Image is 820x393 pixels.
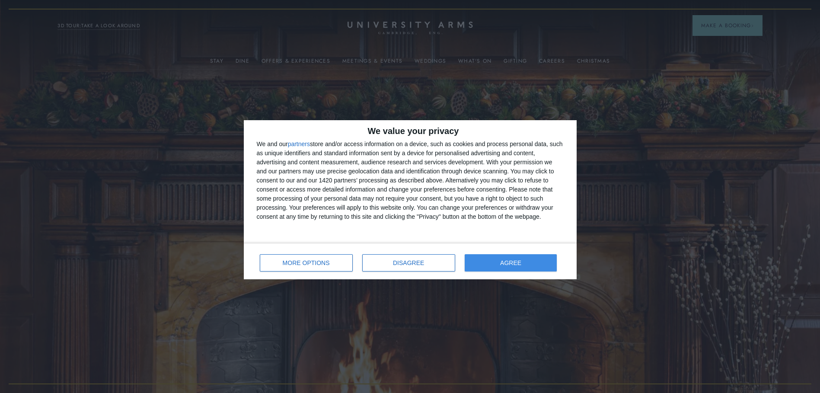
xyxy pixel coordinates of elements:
[283,260,330,266] span: MORE OPTIONS
[257,127,564,135] h2: We value your privacy
[288,141,310,147] button: partners
[244,120,577,279] div: qc-cmp2-ui
[500,260,521,266] span: AGREE
[465,254,557,272] button: AGREE
[257,140,564,221] div: We and our store and/or access information on a device, such as cookies and process personal data...
[260,254,353,272] button: MORE OPTIONS
[393,260,424,266] span: DISAGREE
[362,254,455,272] button: DISAGREE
